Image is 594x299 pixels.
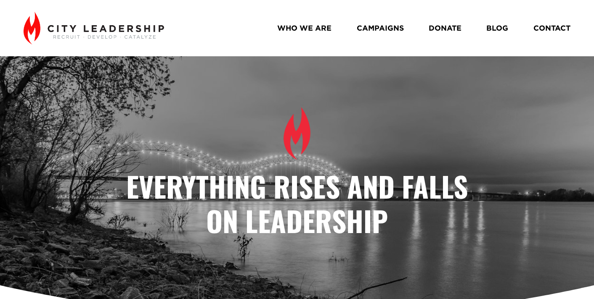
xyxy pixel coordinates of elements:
img: City Leadership - Recruit. Develop. Catalyze. [24,12,164,45]
a: DONATE [429,21,461,36]
a: BLOG [486,21,508,36]
a: CAMPAIGNS [357,21,404,36]
a: WHO WE ARE [277,21,331,36]
a: CONTACT [533,21,570,36]
strong: Everything Rises and Falls on Leadership [126,165,475,241]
